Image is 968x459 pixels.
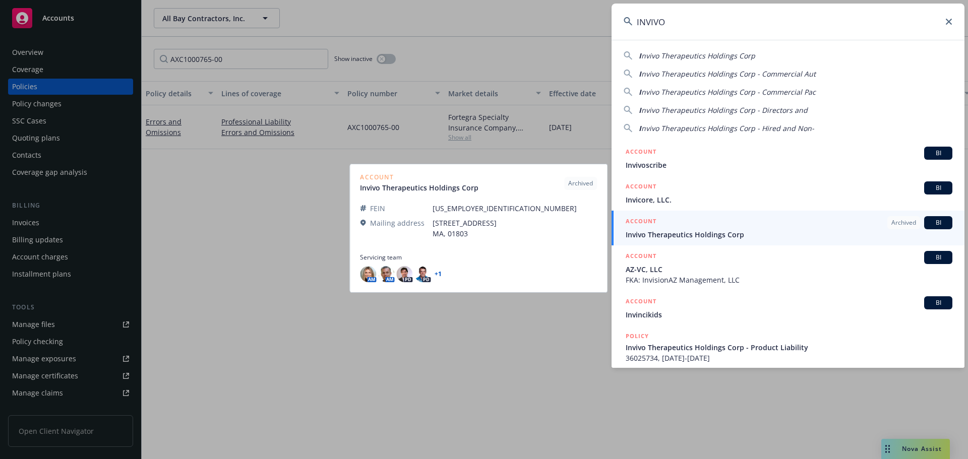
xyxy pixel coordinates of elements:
[626,251,656,263] h5: ACCOUNT
[626,353,952,363] span: 36025734, [DATE]-[DATE]
[639,123,641,133] span: I
[641,123,814,133] span: nvivo Therapeutics Holdings Corp - Hired and Non-
[612,291,964,325] a: ACCOUNTBIInvincikids
[612,176,964,211] a: ACCOUNTBIInvicore, LLC.
[639,105,641,115] span: I
[639,69,641,79] span: I
[641,51,755,60] span: nvivo Therapeutics Holdings Corp
[928,298,948,307] span: BI
[641,105,808,115] span: nvivo Therapeutics Holdings Corp - Directors and
[626,216,656,228] h5: ACCOUNT
[626,296,656,308] h5: ACCOUNT
[639,51,641,60] span: I
[626,275,952,285] span: FKA: InvisionAZ Management, LLC
[612,325,964,369] a: POLICYInvivo Therapeutics Holdings Corp - Product Liability36025734, [DATE]-[DATE]
[891,218,916,227] span: Archived
[639,87,641,97] span: I
[928,253,948,262] span: BI
[626,147,656,159] h5: ACCOUNT
[612,141,964,176] a: ACCOUNTBIInvivoscribe
[928,218,948,227] span: BI
[626,194,952,205] span: Invicore, LLC.
[626,331,649,341] h5: POLICY
[626,160,952,170] span: Invivoscribe
[641,69,816,79] span: nvivo Therapeutics Holdings Corp - Commercial Aut
[626,342,952,353] span: Invivo Therapeutics Holdings Corp - Product Liability
[626,229,952,240] span: Invivo Therapeutics Holdings Corp
[612,4,964,40] input: Search...
[928,149,948,158] span: BI
[928,183,948,192] span: BI
[626,181,656,193] h5: ACCOUNT
[626,309,952,320] span: Invincikids
[626,264,952,275] span: AZ-VC, LLC
[612,245,964,291] a: ACCOUNTBIAZ-VC, LLCFKA: InvisionAZ Management, LLC
[612,211,964,245] a: ACCOUNTArchivedBIInvivo Therapeutics Holdings Corp
[641,87,816,97] span: nvivo Therapeutics Holdings Corp - Commercial Pac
